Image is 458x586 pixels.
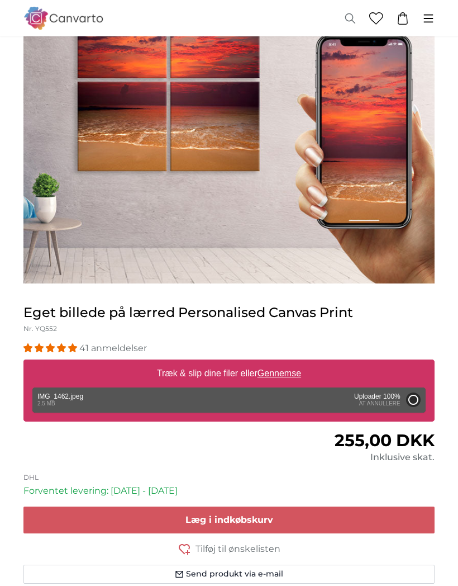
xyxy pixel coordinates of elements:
[257,368,301,378] u: Gennemse
[195,542,280,556] span: Tilføj til ønskelisten
[23,484,435,498] p: Forventet levering: [DATE] - [DATE]
[23,565,435,584] button: Send produkt via e-mail
[23,542,435,556] button: Tilføj til ønskelisten
[79,343,147,353] span: 41 anmeldelser
[185,514,273,525] span: Læg i indkøbskurv
[23,7,104,30] img: Canvarto
[23,507,435,533] button: Læg i indkøbskurv
[23,473,435,482] p: DHL
[229,451,435,464] div: Inklusive skat.
[23,343,79,353] span: 4.98 stars
[335,430,435,451] span: 255,00 DKK
[23,324,57,333] span: Nr. YQ552
[152,362,306,385] label: Træk & slip dine filer eller
[23,304,435,322] h1: Eget billede på lærred Personalised Canvas Print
